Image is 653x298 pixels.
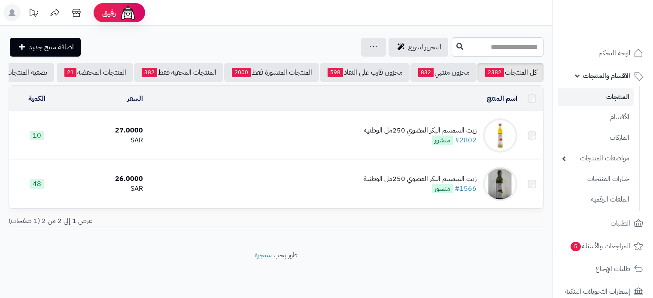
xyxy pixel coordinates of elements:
[558,43,648,63] a: لوحة التحكم
[69,135,143,145] div: SAR
[558,259,648,279] a: طلبات الإرجاع
[477,63,544,82] a: كل المنتجات2382
[558,129,634,147] a: الماركات
[69,184,143,194] div: SAR
[57,63,133,82] a: المنتجات المخفضة21
[418,68,434,77] span: 832
[558,108,634,126] a: الأقسام
[487,93,517,104] a: اسم المنتج
[364,174,477,184] div: زيت السمسم البكر العضوي 250مل الوطنية
[570,240,630,252] span: المراجعات والأسئلة
[142,68,157,77] span: 382
[610,217,630,229] span: الطلبات
[119,4,137,21] img: ai-face.png
[69,126,143,135] div: 27.0000
[134,63,223,82] a: المنتجات المخفية فقط382
[364,126,477,135] div: زيت السمسم البكر العضوي 250مل الوطنية
[10,38,81,57] a: اضافة منتج جديد
[432,184,453,193] span: منشور
[29,42,74,52] span: اضافة منتج جديد
[595,263,630,275] span: طلبات الإرجاع
[30,131,44,140] span: 10
[558,88,634,106] a: المنتجات
[558,149,634,168] a: مواصفات المنتجات
[595,23,645,41] img: logo-2.png
[328,68,343,77] span: 598
[23,4,44,24] a: تحديثات المنصة
[64,68,76,77] span: 21
[485,68,504,77] span: 2382
[408,42,441,52] span: التحرير لسريع
[102,8,116,18] span: رفيق
[224,63,319,82] a: المنتجات المنشورة فقط2000
[571,242,581,251] span: 5
[6,67,47,78] span: تصفية المنتجات
[2,216,276,226] div: عرض 1 إلى 2 من 2 (1 صفحات)
[69,174,143,184] div: 26.0000
[30,179,44,189] span: 48
[410,63,477,82] a: مخزون منتهي832
[28,93,46,104] a: الكمية
[558,213,648,234] a: الطلبات
[565,286,630,298] span: إشعارات التحويلات البنكية
[432,135,453,145] span: منشور
[127,93,143,104] a: السعر
[232,68,251,77] span: 2000
[483,118,517,153] img: زيت السمسم البكر العضوي 250مل الوطنية
[455,184,477,194] a: #1566
[558,236,648,256] a: المراجعات والأسئلة5
[583,70,630,82] span: الأقسام والمنتجات
[320,63,410,82] a: مخزون قارب على النفاذ598
[483,167,517,201] img: زيت السمسم البكر العضوي 250مل الوطنية
[255,250,270,260] a: متجرة
[598,47,630,59] span: لوحة التحكم
[558,170,634,188] a: خيارات المنتجات
[455,135,477,145] a: #2802
[389,38,448,57] a: التحرير لسريع
[558,190,634,209] a: الملفات الرقمية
